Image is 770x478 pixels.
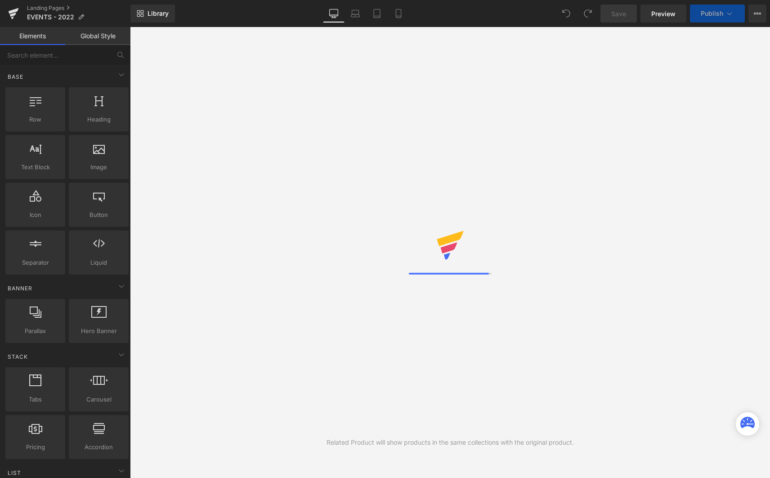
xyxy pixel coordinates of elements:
span: Banner [7,284,33,293]
span: Library [148,9,169,18]
span: Publish [701,10,723,17]
span: Accordion [72,442,126,452]
span: Text Block [8,162,63,172]
span: Carousel [72,395,126,404]
span: Save [611,9,626,18]
span: Parallax [8,326,63,336]
span: Liquid [72,258,126,267]
span: Image [72,162,126,172]
span: Pricing [8,442,63,452]
a: Tablet [366,5,388,23]
span: Heading [72,115,126,124]
span: Stack [7,352,29,361]
span: Icon [8,210,63,220]
span: Separator [8,258,63,267]
span: Hero Banner [72,326,126,336]
button: Undo [557,5,575,23]
span: Preview [651,9,676,18]
a: Laptop [345,5,366,23]
button: More [748,5,766,23]
span: EVENTS - 2022 [27,14,74,21]
button: Publish [690,5,745,23]
a: Mobile [388,5,409,23]
span: Row [8,115,63,124]
a: Desktop [323,5,345,23]
a: Preview [640,5,686,23]
span: List [7,469,22,477]
a: New Library [130,5,175,23]
a: Landing Pages [27,5,130,12]
span: Tabs [8,395,63,404]
span: Button [72,210,126,220]
button: Redo [579,5,597,23]
span: Base [7,72,24,81]
div: Related Product will show products in the same collections with the original product. [327,437,574,447]
a: Global Style [65,27,130,45]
